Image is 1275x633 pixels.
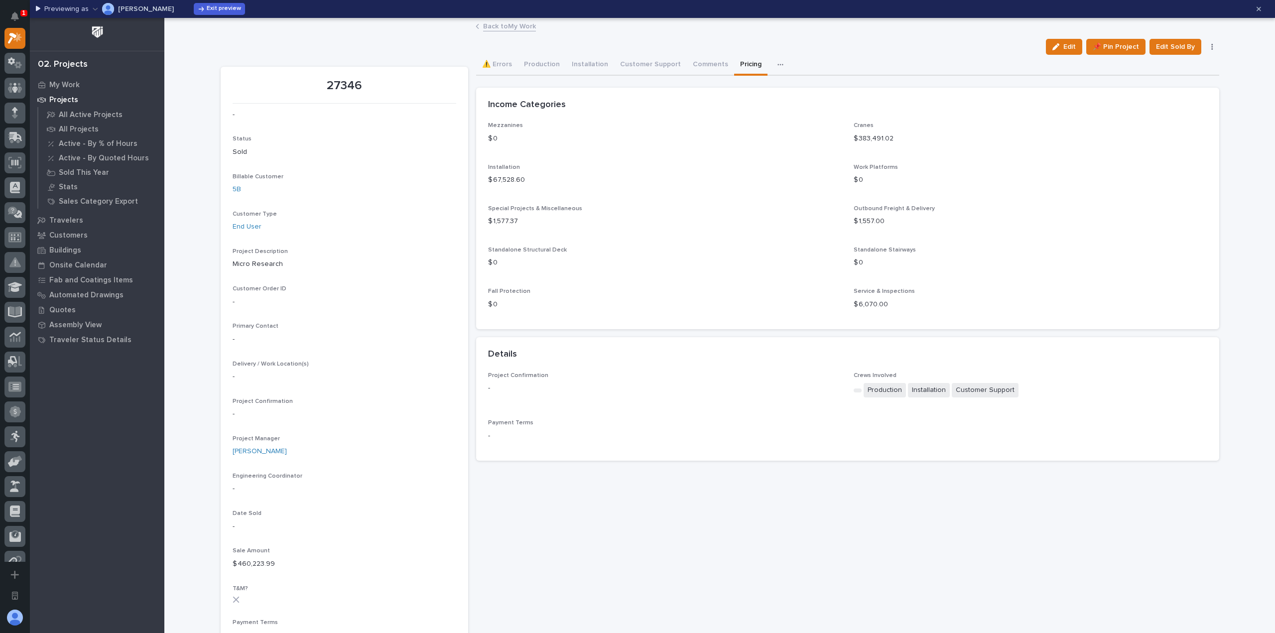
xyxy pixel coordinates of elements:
[908,383,950,397] span: Installation
[59,125,99,134] p: All Projects
[488,247,567,253] span: Standalone Structural Deck
[233,436,280,442] span: Project Manager
[22,9,25,16] p: 1
[854,216,1207,227] p: $ 1,557.00
[233,297,456,307] p: -
[4,607,25,628] button: users-avatar
[488,299,842,310] p: $ 0
[233,510,261,516] span: Date Sold
[854,288,915,294] span: Service & Inspections
[566,55,614,76] button: Installation
[233,398,293,404] span: Project Confirmation
[49,291,124,300] p: Automated Drawings
[854,257,1207,268] p: $ 0
[44,5,89,13] p: Previewing as
[207,5,241,13] span: Exit preview
[10,39,181,55] p: Welcome 👋
[488,431,842,441] p: -
[233,409,456,419] p: -
[10,9,30,29] img: Stacker
[488,206,582,212] span: Special Projects & Miscellaneous
[233,361,309,367] span: Delivery / Work Location(s)
[49,306,76,315] p: Quotes
[854,373,896,379] span: Crews Involved
[233,559,456,569] p: $ 460,223.99
[518,55,566,76] button: Production
[233,222,261,232] a: End User
[488,100,566,111] h2: Income Categories
[1046,39,1082,55] button: Edit
[854,175,1207,185] p: $ 0
[154,186,181,198] button: See all
[952,383,1019,397] span: Customer Support
[233,586,248,592] span: T&M?
[4,585,25,606] button: Open workspace settings
[93,1,174,17] button: Arlyn Miller[PERSON_NAME]
[476,55,518,76] button: ⚠️ Errors
[38,136,164,150] a: Active - By % of Hours
[59,197,138,206] p: Sales Category Export
[38,59,88,70] div: 02. Projects
[864,383,906,397] span: Production
[687,55,734,76] button: Comments
[34,154,163,164] div: Start new chat
[233,334,456,345] p: -
[233,184,241,195] a: 5B
[10,188,67,196] div: Past conversations
[30,213,164,228] a: Travelers
[88,23,107,41] img: Workspace Logo
[169,157,181,169] button: Start new chat
[59,111,123,120] p: All Active Projects
[72,126,127,135] span: Onboarding Call
[233,249,288,254] span: Project Description
[49,261,107,270] p: Onsite Calendar
[488,383,842,393] p: -
[488,175,842,185] p: $ 67,528.60
[58,122,131,139] a: 🔗Onboarding Call
[20,126,54,135] span: Help Docs
[233,473,302,479] span: Engineering Coordinator
[233,174,283,180] span: Billable Customer
[34,164,126,172] div: We're available if you need us!
[59,183,78,192] p: Stats
[4,6,25,27] button: Notifications
[38,180,164,194] a: Stats
[49,216,83,225] p: Travelers
[10,204,26,220] img: Jeff Miller
[30,287,164,302] a: Automated Drawings
[233,548,270,554] span: Sale Amount
[483,20,536,31] a: Back toMy Work
[194,3,245,15] button: Exit preview
[10,55,181,71] p: How can we help?
[233,259,456,269] p: Micro Research
[30,243,164,257] a: Buildings
[30,77,164,92] a: My Work
[233,372,456,382] p: -
[854,164,898,170] span: Work Platforms
[488,373,548,379] span: Project Confirmation
[49,81,80,90] p: My Work
[854,247,916,253] span: Standalone Stairways
[38,165,164,179] a: Sold This Year
[488,123,523,128] span: Mezzanines
[30,302,164,317] a: Quotes
[1086,39,1146,55] button: 📌 Pin Project
[488,164,520,170] span: Installation
[488,349,517,360] h2: Details
[30,332,164,347] a: Traveler Status Details
[38,151,164,165] a: Active - By Quoted Hours
[854,123,874,128] span: Cranes
[49,246,81,255] p: Buildings
[30,272,164,287] a: Fab and Coatings Items
[49,276,133,285] p: Fab and Coatings Items
[854,133,1207,144] p: $ 383,491.02
[854,299,1207,310] p: $ 6,070.00
[38,108,164,122] a: All Active Projects
[488,420,533,426] span: Payment Terms
[62,127,70,134] div: 🔗
[30,228,164,243] a: Customers
[12,12,25,28] div: Notifications1
[6,122,58,139] a: 📖Help Docs
[233,521,456,532] p: -
[233,110,456,120] p: -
